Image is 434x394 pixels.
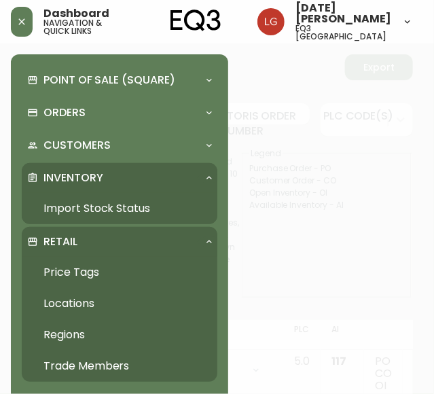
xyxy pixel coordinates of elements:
[22,193,217,224] a: Import Stock Status
[22,227,217,257] div: Retail
[295,24,391,41] h5: eq3 [GEOGRAPHIC_DATA]
[43,73,175,88] p: Point of Sale (Square)
[170,10,221,31] img: logo
[43,8,109,19] span: Dashboard
[22,351,217,382] a: Trade Members
[22,319,217,351] a: Regions
[295,3,391,24] span: [DATE][PERSON_NAME]
[43,19,123,35] h5: navigation & quick links
[22,257,217,288] a: Price Tags
[257,8,285,35] img: 2638f148bab13be18035375ceda1d187
[43,234,77,249] p: Retail
[22,288,217,319] a: Locations
[22,163,217,193] div: Inventory
[22,130,217,160] div: Customers
[43,171,103,185] p: Inventory
[22,65,217,95] div: Point of Sale (Square)
[43,138,111,153] p: Customers
[22,98,217,128] div: Orders
[43,105,86,120] p: Orders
